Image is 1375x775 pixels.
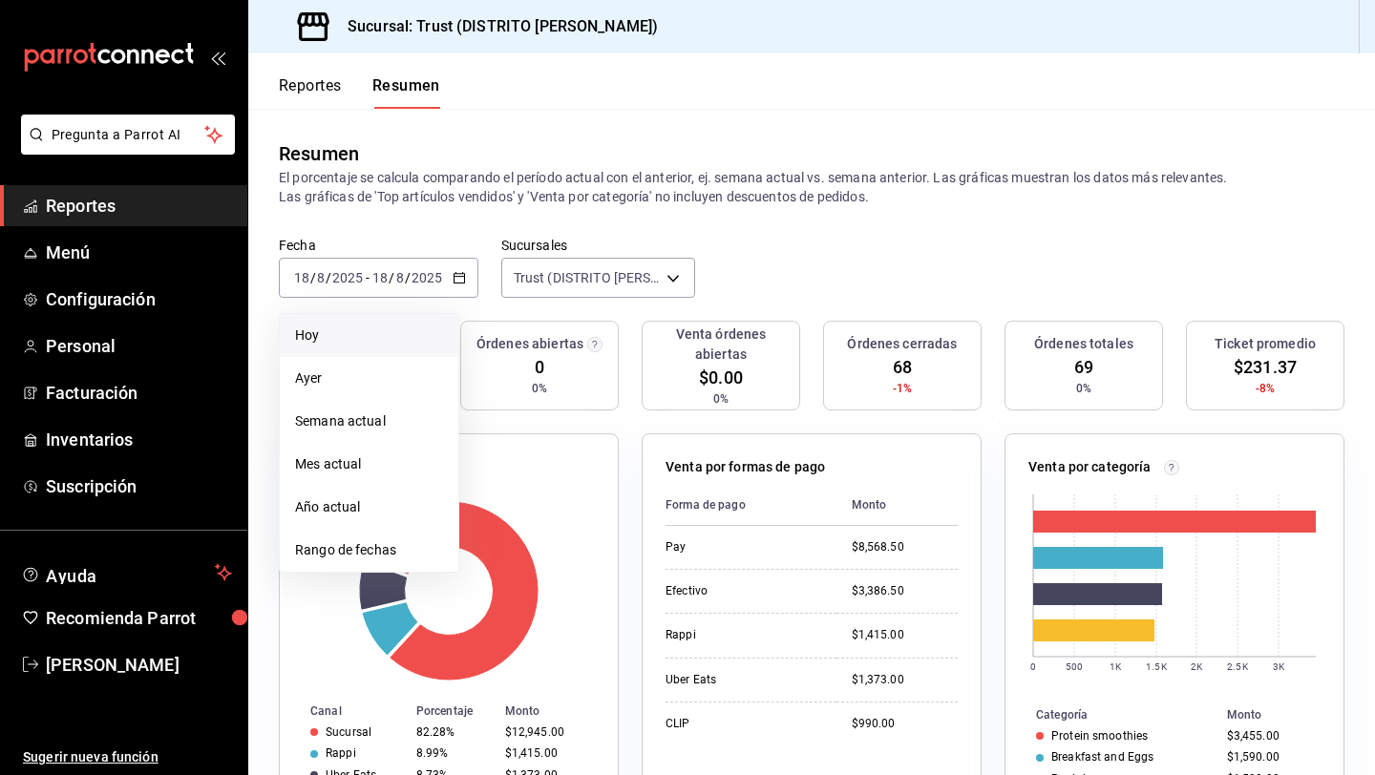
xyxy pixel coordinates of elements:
text: 0 [1030,661,1036,672]
div: $1,590.00 [1227,750,1313,764]
span: Pregunta a Parrot AI [52,125,205,145]
div: Pay [666,539,821,555]
span: Ayer [295,368,443,388]
span: Mes actual [295,454,443,474]
div: $3,455.00 [1227,729,1313,743]
button: open_drawer_menu [210,50,225,65]
button: Resumen [372,76,440,109]
text: 2.5K [1227,661,1248,672]
text: 1.5K [1146,661,1167,672]
th: Monto [1219,704,1343,725]
div: 82.28% [416,725,490,739]
button: Reportes [279,76,342,109]
div: Sucursal [326,725,371,739]
input: -- [395,270,405,285]
span: 0% [1076,380,1091,397]
th: Canal [280,701,409,722]
span: Sugerir nueva función [23,747,232,767]
text: 500 [1066,661,1083,672]
span: $0.00 [699,365,743,390]
th: Monto [836,485,958,526]
text: 2K [1191,661,1203,672]
th: Porcentaje [409,701,497,722]
div: Rappi [326,746,356,760]
span: Rango de fechas [295,540,443,560]
span: Suscripción [46,473,232,499]
span: Personal [46,333,232,359]
div: $1,415.00 [505,746,587,760]
span: Recomienda Parrot [46,605,232,631]
span: / [405,270,411,285]
text: 1K [1110,661,1122,672]
h3: Órdenes abiertas [476,334,583,354]
th: Categoría [1005,704,1219,725]
span: / [310,270,316,285]
p: Venta por categoría [1028,457,1152,477]
span: Semana actual [295,411,443,431]
span: 0% [532,380,547,397]
span: Hoy [295,325,443,346]
p: El porcentaje se calcula comparando el período actual con el anterior, ej. semana actual vs. sema... [279,168,1344,206]
span: / [326,270,331,285]
input: ---- [331,270,364,285]
h3: Órdenes totales [1034,334,1133,354]
span: [PERSON_NAME] [46,652,232,678]
div: Resumen [279,139,359,168]
span: 69 [1074,354,1093,380]
span: -1% [893,380,912,397]
input: -- [316,270,326,285]
span: -8% [1256,380,1275,397]
button: Pregunta a Parrot AI [21,115,235,155]
span: Menú [46,240,232,265]
input: -- [293,270,310,285]
span: Inventarios [46,427,232,452]
th: Forma de pago [666,485,836,526]
div: $3,386.50 [852,583,958,599]
span: - [366,270,370,285]
a: Pregunta a Parrot AI [13,138,235,158]
div: Breakfast and Eggs [1051,750,1153,764]
input: -- [371,270,389,285]
span: Ayuda [46,561,207,584]
div: $12,945.00 [505,725,587,739]
div: $990.00 [852,716,958,732]
span: 68 [893,354,912,380]
div: CLIP [666,716,821,732]
label: Sucursales [501,239,695,252]
h3: Venta órdenes abiertas [650,325,792,365]
div: Efectivo [666,583,821,599]
div: Rappi [666,627,821,643]
span: / [389,270,394,285]
span: Trust (DISTRITO [PERSON_NAME]) [514,268,660,287]
div: Uber Eats [666,672,821,688]
div: $1,373.00 [852,672,958,688]
div: $8,568.50 [852,539,958,555]
span: Facturación [46,380,232,406]
span: 0% [713,390,729,408]
h3: Sucursal: Trust (DISTRITO [PERSON_NAME]) [332,15,658,38]
div: 8.99% [416,746,490,760]
input: ---- [411,270,443,285]
h3: Ticket promedio [1215,334,1316,354]
h3: Órdenes cerradas [847,334,957,354]
span: Configuración [46,286,232,312]
text: 3K [1273,661,1285,672]
span: $231.37 [1234,354,1297,380]
p: Venta por formas de pago [666,457,825,477]
th: Monto [497,701,618,722]
label: Fecha [279,239,478,252]
div: Protein smoothies [1051,729,1148,743]
span: Año actual [295,497,443,517]
div: $1,415.00 [852,627,958,643]
span: Reportes [46,193,232,219]
div: navigation tabs [279,76,440,109]
span: 0 [535,354,544,380]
